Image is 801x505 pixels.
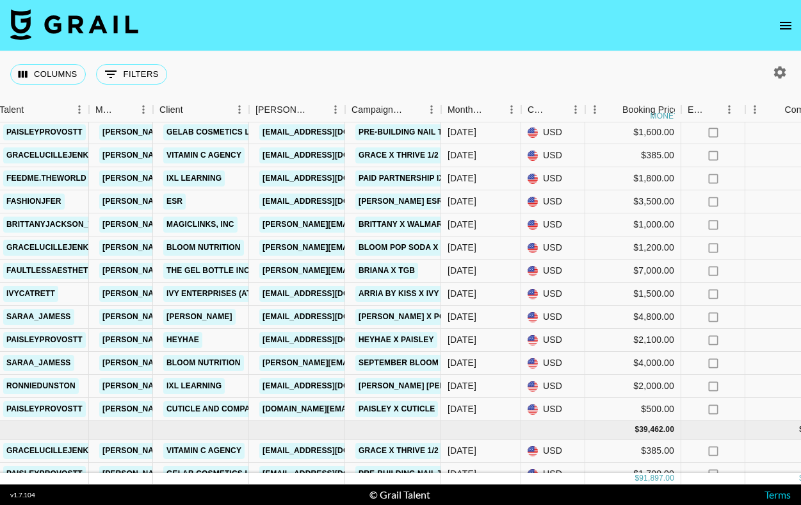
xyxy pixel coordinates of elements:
a: [PERSON_NAME][EMAIL_ADDRESS][DOMAIN_NAME] [259,240,468,256]
div: USD [521,213,585,236]
a: saraa_jamess [3,355,74,371]
a: gracelucillejenkins [3,147,105,163]
div: $4,800.00 [585,306,681,329]
button: Menu [585,100,604,119]
div: USD [521,260,585,283]
div: $1,500.00 [585,283,681,306]
div: © Grail Talent [369,488,430,501]
a: ESR [163,194,186,210]
a: [EMAIL_ADDRESS][DOMAIN_NAME] [259,443,403,459]
a: Briana x TGB [355,263,418,279]
a: [PERSON_NAME][EMAIL_ADDRESS][PERSON_NAME][DOMAIN_NAME] [99,286,374,302]
button: Sort [604,101,622,119]
a: Gelab Cosmetics LLC [163,124,263,140]
a: [PERSON_NAME][EMAIL_ADDRESS][PERSON_NAME][DOMAIN_NAME] [99,355,374,371]
a: [EMAIL_ADDRESS][DOMAIN_NAME] [259,194,403,210]
a: Pre-Building Nail Tips [355,124,458,140]
a: Ivy Enterprises (ATTN: [PERSON_NAME]) [163,286,338,302]
button: Sort [404,101,422,119]
div: $ [635,473,639,484]
div: $2,000.00 [585,375,681,398]
button: Sort [706,101,724,119]
div: Aug '25 [448,287,476,300]
div: Month Due [441,97,521,122]
div: $1,600.00 [585,121,681,144]
button: Show filters [96,64,167,85]
div: Booker [249,97,345,122]
button: Sort [548,101,566,119]
a: IXL Learning [163,170,225,186]
a: Grace x Thrive 1/2 [355,443,442,459]
a: [EMAIL_ADDRESS][DOMAIN_NAME] [259,286,403,302]
a: HeyHae [163,332,202,348]
div: USD [521,167,585,190]
div: $7,000.00 [585,260,681,283]
button: Menu [70,100,89,119]
a: [PERSON_NAME][EMAIL_ADDRESS][PERSON_NAME][DOMAIN_NAME] [99,443,374,459]
div: Aug '25 [448,402,476,415]
a: [EMAIL_ADDRESS][DOMAIN_NAME] [259,466,403,482]
div: $ [635,424,639,435]
div: Expenses: Remove Commission? [688,97,706,122]
a: saraa_jamess [3,309,74,325]
button: Sort [308,101,326,119]
a: HeyHae x Paisley [355,332,437,348]
div: Sep '25 [448,467,476,480]
a: Pre-Building Nail Tips [355,466,458,482]
div: Booking Price [622,97,679,122]
a: Vitamin C Agency [163,443,245,459]
div: Client [153,97,249,122]
a: gracelucillejenkins [3,443,105,459]
a: Cuticle and Company [163,401,264,417]
div: USD [521,440,585,463]
button: Sort [116,101,134,119]
div: USD [521,306,585,329]
div: Manager [95,97,116,122]
a: [EMAIL_ADDRESS][DOMAIN_NAME] [259,170,403,186]
a: faultlessaesthetics [3,263,104,279]
a: [PERSON_NAME] [163,309,236,325]
div: $1,000.00 [585,213,681,236]
button: Sort [484,101,502,119]
div: [PERSON_NAME] [255,97,308,122]
a: [PERSON_NAME][EMAIL_ADDRESS][PERSON_NAME][DOMAIN_NAME] [259,217,534,233]
div: Campaign (Type) [345,97,441,122]
div: money [651,112,679,120]
div: Month Due [448,97,484,122]
a: Bloom Nutrition [163,240,244,256]
div: 91,897.00 [639,473,674,484]
div: USD [521,283,585,306]
a: Bloom Nutrition [163,355,244,371]
a: [EMAIL_ADDRESS][DOMAIN_NAME] [259,378,403,394]
button: Menu [422,100,441,119]
a: [DOMAIN_NAME][EMAIL_ADDRESS][DOMAIN_NAME] [259,401,467,417]
a: [PERSON_NAME] [PERSON_NAME] App x [PERSON_NAME] [355,378,588,394]
a: ronniedunston [3,378,79,394]
a: Arria by Kiss x Ivy [355,286,442,302]
a: Vitamin C Agency [163,147,245,163]
div: USD [521,329,585,352]
div: Aug '25 [448,172,476,185]
div: Aug '25 [448,126,476,138]
a: feedme.theworld [3,170,90,186]
div: Sep '25 [448,444,476,457]
a: [PERSON_NAME][EMAIL_ADDRESS][PERSON_NAME][DOMAIN_NAME] [99,217,374,233]
div: Aug '25 [448,195,476,208]
div: $4,000.00 [585,352,681,375]
a: MagicLinks, Inc [163,217,238,233]
a: [EMAIL_ADDRESS][DOMAIN_NAME] [259,332,403,348]
a: [PERSON_NAME][EMAIL_ADDRESS][PERSON_NAME][DOMAIN_NAME] [99,124,374,140]
div: Expenses: Remove Commission? [681,97,745,122]
a: IXL Learning [163,378,225,394]
a: Brittany x Walmart [355,217,450,233]
div: $1,800.00 [585,167,681,190]
img: Grail Talent [10,9,138,40]
button: Menu [720,100,739,119]
div: $2,100.00 [585,329,681,352]
div: Aug '25 [448,356,476,369]
a: [PERSON_NAME][EMAIL_ADDRESS][DOMAIN_NAME] [259,263,468,279]
a: The Gel Bottle Inc [163,263,253,279]
a: paisleyprovostt [3,332,86,348]
a: [EMAIL_ADDRESS][DOMAIN_NAME] [259,124,403,140]
div: Aug '25 [448,264,476,277]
